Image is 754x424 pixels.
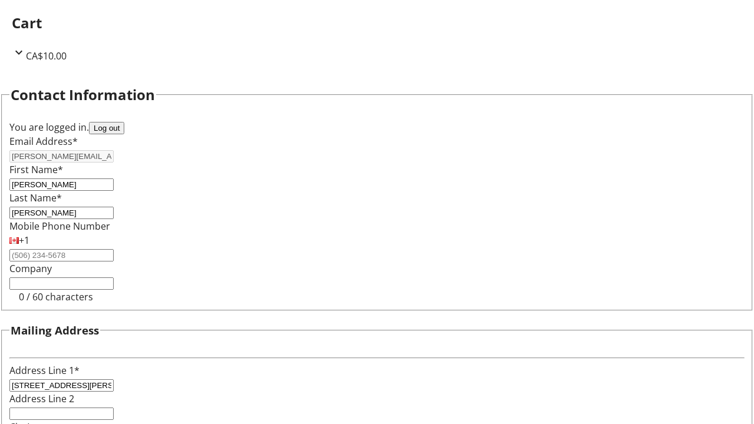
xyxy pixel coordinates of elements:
label: Mobile Phone Number [9,220,110,233]
label: Address Line 1* [9,364,80,377]
label: Email Address* [9,135,78,148]
button: Log out [89,122,124,134]
label: Last Name* [9,191,62,204]
h2: Cart [12,12,742,34]
tr-character-limit: 0 / 60 characters [19,290,93,303]
label: First Name* [9,163,63,176]
label: Company [9,262,52,275]
div: You are logged in. [9,120,745,134]
span: CA$10.00 [26,49,67,62]
input: (506) 234-5678 [9,249,114,261]
h3: Mailing Address [11,322,99,339]
input: Address [9,379,114,392]
h2: Contact Information [11,84,155,105]
label: Address Line 2 [9,392,74,405]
